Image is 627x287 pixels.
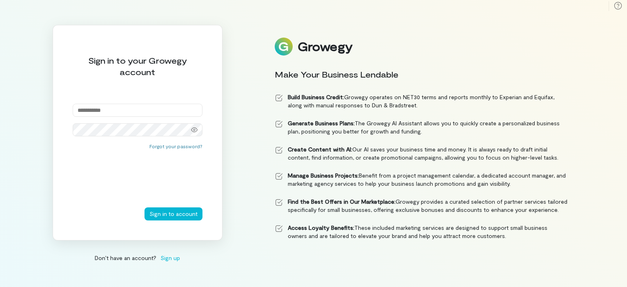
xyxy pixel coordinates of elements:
[288,93,344,100] strong: Build Business Credit:
[275,119,568,136] li: The Growegy AI Assistant allows you to quickly create a personalized business plan, positioning y...
[73,55,202,78] div: Sign in to your Growegy account
[160,254,180,262] span: Sign up
[275,198,568,214] li: Growegy provides a curated selection of partner services tailored specifically for small business...
[149,143,202,149] button: Forgot your password?
[145,207,202,220] button: Sign in to account
[288,224,354,231] strong: Access Loyalty Benefits:
[288,172,359,179] strong: Manage Business Projects:
[288,198,396,205] strong: Find the Best Offers in Our Marketplace:
[275,171,568,188] li: Benefit from a project management calendar, a dedicated account manager, and marketing agency ser...
[298,40,352,53] div: Growegy
[275,93,568,109] li: Growegy operates on NET30 terms and reports monthly to Experian and Equifax, along with manual re...
[275,38,293,56] img: Logo
[275,145,568,162] li: Our AI saves your business time and money. It is always ready to draft initial content, find info...
[275,224,568,240] li: These included marketing services are designed to support small business owners and are tailored ...
[288,146,352,153] strong: Create Content with AI:
[288,120,355,127] strong: Generate Business Plans:
[275,69,568,80] div: Make Your Business Lendable
[53,254,222,262] div: Don’t have an account?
